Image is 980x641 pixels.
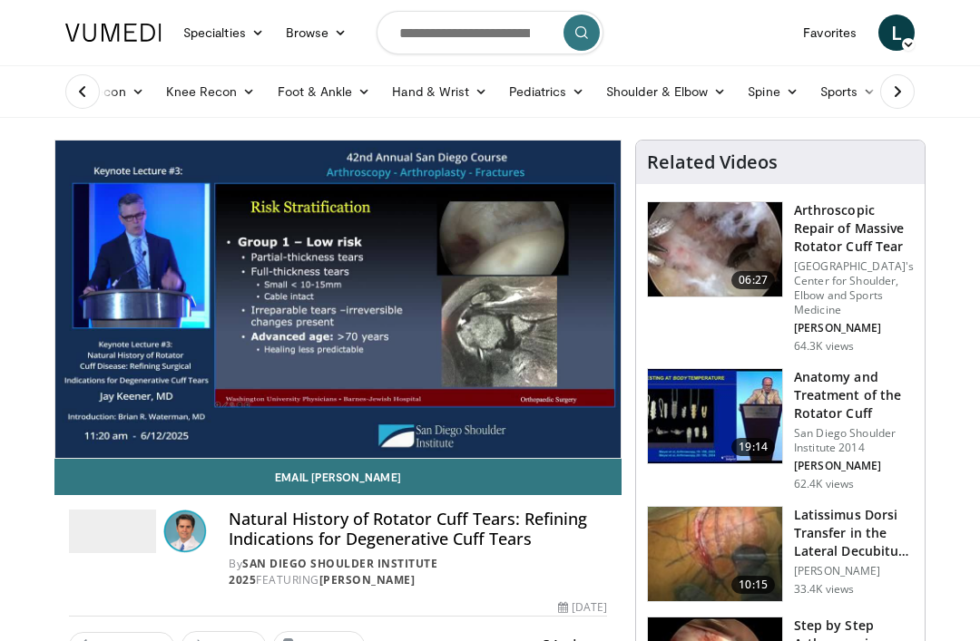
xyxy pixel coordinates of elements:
a: Sports [809,73,887,110]
img: San Diego Shoulder Institute 2025 [69,510,156,553]
a: L [878,15,915,51]
img: Avatar [163,510,207,553]
img: 38501_0000_3.png.150x105_q85_crop-smart_upscale.jpg [648,507,782,601]
p: 33.4K views [794,582,854,597]
img: 58008271-3059-4eea-87a5-8726eb53a503.150x105_q85_crop-smart_upscale.jpg [648,369,782,463]
input: Search topics, interventions [377,11,603,54]
a: Spine [737,73,808,110]
img: VuMedi Logo [65,24,162,42]
p: [PERSON_NAME] [794,459,914,473]
a: San Diego Shoulder Institute 2025 [229,556,437,588]
a: Shoulder & Elbow [595,73,737,110]
h4: Natural History of Rotator Cuff Tears: Refining Indications for Degenerative Cuff Tears [229,510,607,549]
a: Favorites [792,15,867,51]
p: [PERSON_NAME] [794,321,914,335]
a: Browse [275,15,358,51]
div: By FEATURING [229,556,607,588]
video-js: Video Player [55,141,621,458]
a: [PERSON_NAME] [319,572,416,588]
p: [GEOGRAPHIC_DATA]'s Center for Shoulder, Elbow and Sports Medicine [794,259,914,317]
h3: Latissimus Dorsi Transfer in the Lateral Decubitus Position [794,506,914,560]
div: [DATE] [558,599,607,616]
img: 281021_0002_1.png.150x105_q85_crop-smart_upscale.jpg [648,202,782,296]
p: San Diego Shoulder Institute 2014 [794,426,914,455]
a: 06:27 Arthroscopic Repair of Massive Rotator Cuff Tear [GEOGRAPHIC_DATA]'s Center for Shoulder, E... [647,201,914,354]
p: 62.4K views [794,477,854,491]
span: 06:27 [731,271,775,289]
a: Pediatrics [498,73,595,110]
span: 19:14 [731,438,775,456]
a: 10:15 Latissimus Dorsi Transfer in the Lateral Decubitus Position [PERSON_NAME] 33.4K views [647,506,914,602]
a: Hand & Wrist [381,73,498,110]
a: Email [PERSON_NAME] [54,459,622,495]
h3: Arthroscopic Repair of Massive Rotator Cuff Tear [794,201,914,256]
a: Specialties [172,15,275,51]
p: [PERSON_NAME] [794,564,914,578]
p: 64.3K views [794,339,854,354]
h4: Related Videos [647,151,778,173]
h3: Anatomy and Treatment of the Rotator Cuff [794,368,914,422]
span: 10:15 [731,576,775,594]
a: 19:14 Anatomy and Treatment of the Rotator Cuff San Diego Shoulder Institute 2014 [PERSON_NAME] 6... [647,368,914,491]
a: Knee Recon [155,73,267,110]
a: Foot & Ankle [267,73,382,110]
